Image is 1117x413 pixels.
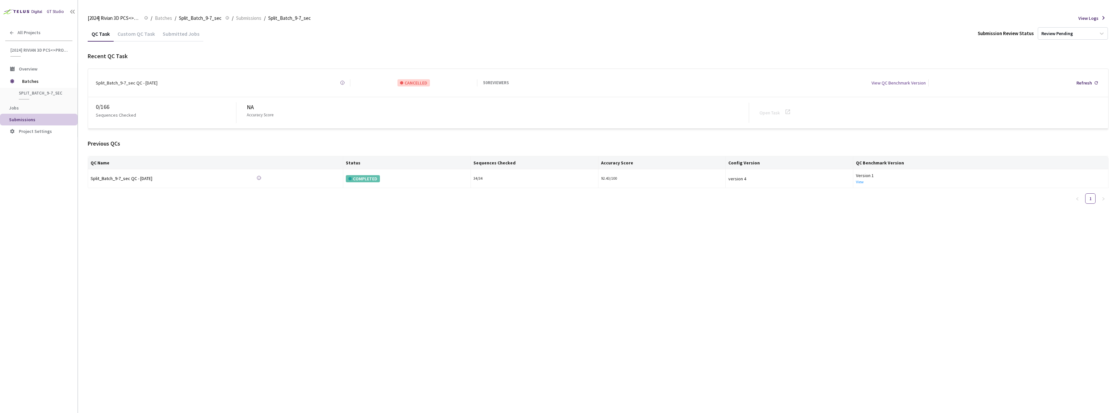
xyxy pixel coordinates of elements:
th: Accuracy Score [598,156,726,169]
th: Status [343,156,471,169]
div: Version 1 [856,172,1106,179]
a: 1 [1086,194,1095,203]
div: 0 / 166 [96,102,236,111]
span: Submissions [9,117,35,123]
div: Previous QCs [88,139,1109,148]
th: Sequences Checked [471,156,598,169]
span: left [1075,197,1079,201]
span: [2024] Rivian 3D PCS<>Production [88,14,140,22]
div: View QC Benchmark Version [872,79,926,86]
li: / [232,14,233,22]
span: [2024] Rivian 3D PCS<>Production [10,47,69,53]
a: View [856,179,864,184]
span: Submissions [236,14,261,22]
span: Split_Batch_9-7_sec [19,90,67,96]
span: Project Settings [19,128,52,134]
div: CANCELLED [397,79,430,86]
span: Batches [22,75,67,88]
div: Recent QC Task [88,52,1109,61]
div: 92.43/100 [601,175,723,182]
span: Split_Batch_9-7_sec [179,14,221,22]
p: Sequences Checked [96,111,136,119]
a: Submissions [235,14,263,21]
div: Submission Review Status [978,30,1034,37]
span: Split_Batch_9-7_sec [268,14,311,22]
span: Jobs [9,105,19,111]
a: Batches [154,14,173,21]
button: right [1098,193,1109,204]
li: Next Page [1098,193,1109,204]
li: / [175,14,176,22]
div: Split_Batch_9-7_sec QC - [DATE] [96,79,157,86]
p: Accuracy Score [247,112,273,118]
div: 34 / 34 [473,175,596,182]
div: Review Pending [1041,31,1073,37]
div: COMPLETED [346,175,380,182]
div: 50 REVIEWERS [483,80,509,86]
span: Batches [155,14,172,22]
th: Config Version [726,156,853,169]
li: / [264,14,266,22]
div: version 4 [728,175,850,182]
a: Split_Batch_9-7_sec QC - [DATE] [91,175,182,182]
li: 1 [1085,193,1096,204]
span: All Projects [18,30,41,35]
div: Custom QC Task [114,31,159,42]
div: NA [247,103,749,112]
div: Submitted Jobs [159,31,203,42]
div: Refresh [1076,79,1092,86]
span: View Logs [1078,15,1098,22]
button: left [1072,193,1083,204]
span: right [1101,197,1105,201]
th: QC Benchmark Version [853,156,1109,169]
div: GT Studio [47,8,64,15]
a: Open Task [759,110,780,116]
th: QC Name [88,156,343,169]
span: Overview [19,66,37,72]
li: Previous Page [1072,193,1083,204]
li: / [151,14,152,22]
div: QC Task [88,31,114,42]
